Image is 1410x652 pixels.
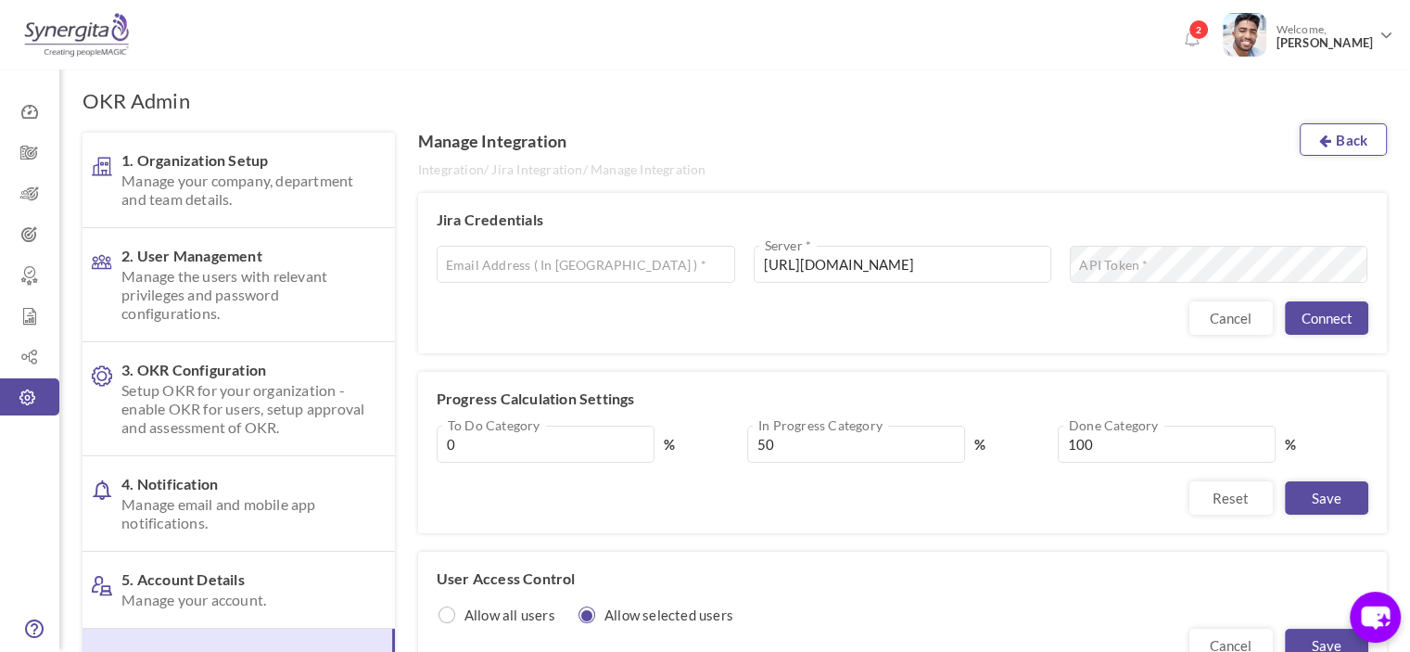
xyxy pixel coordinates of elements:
[437,211,1387,228] h5: Jira Credentials
[1350,592,1401,643] button: chat-button
[1188,19,1209,40] span: 2
[83,88,190,114] h1: OKR Admin
[418,133,567,151] h4: Manage Integration
[1276,36,1373,50] span: [PERSON_NAME]
[965,426,995,463] span: %
[21,12,132,58] img: Logo
[1285,301,1368,335] button: Connect
[654,426,684,463] span: %
[464,606,565,624] label: Allow all users
[121,172,365,209] span: Manage your company, department and team details.
[121,267,365,323] span: Manage the users with relevant privileges and password configurations.
[121,247,365,323] span: 2. User Management
[121,151,365,209] span: 1. Organization Setup
[604,606,743,624] label: Allow selected users
[437,570,1368,587] h5: User Access Control
[418,160,1387,179] p: Integration/ Jira Integration/ Manage Integration
[1276,426,1305,463] span: %
[121,570,365,609] span: 5. Account Details
[1176,24,1206,54] a: Notifications
[437,390,1368,407] h5: Progress Calculation Settings
[121,591,365,609] span: Manage your account.
[1266,13,1378,59] span: Welcome,
[1189,301,1273,335] button: Cancel
[121,381,365,437] span: Setup OKR for your organization - enable OKR for users, setup approval and assessment of OKR.
[121,361,365,437] span: 3. OKR Configuration
[121,495,365,532] span: Manage email and mobile app notifications.
[1215,6,1401,59] a: Photo Welcome,[PERSON_NAME]
[1223,13,1266,57] img: Photo
[1285,481,1368,515] button: Save
[1189,481,1273,515] button: Reset
[1300,123,1387,156] a: Back
[121,475,365,532] span: 4. Notification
